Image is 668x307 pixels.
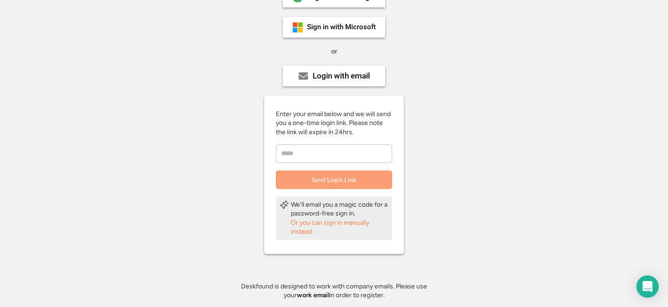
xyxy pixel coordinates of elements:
div: Login with email [313,72,370,80]
div: or [331,47,337,56]
div: We'll email you a magic code for a password-free sign in. [291,200,388,218]
img: ms-symbollockup_mssymbol_19.png [292,22,303,33]
div: Deskfound is designed to work with company emails. Please use your in order to register. [229,282,439,300]
div: Open Intercom Messenger [636,275,659,298]
div: Sign in with Microsoft [307,24,376,31]
div: Or you can sign in manually instead. [291,218,388,236]
strong: work email [297,291,329,299]
div: Enter your email below and we will send you a one-time login link. Please note the link will expi... [276,110,392,137]
button: Send Login Link [276,170,392,189]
